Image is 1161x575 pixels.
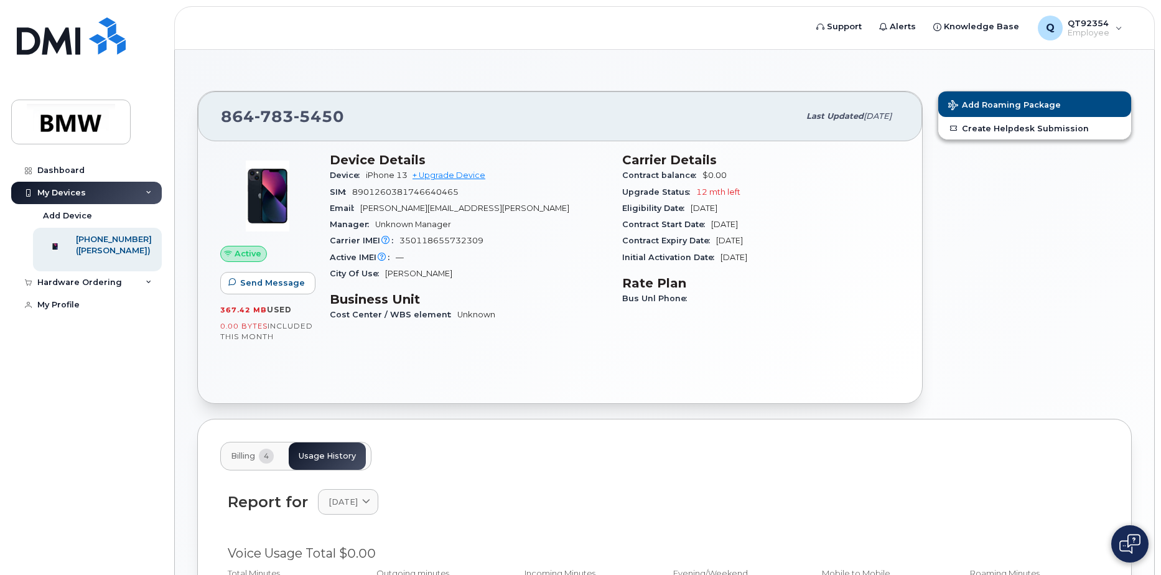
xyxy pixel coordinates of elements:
[220,272,315,294] button: Send Message
[294,107,344,126] span: 5450
[352,187,459,197] span: 8901260381746640465
[622,187,696,197] span: Upgrade Status
[235,248,261,259] span: Active
[330,203,360,213] span: Email
[702,171,727,180] span: $0.00
[330,220,375,229] span: Manager
[399,236,483,245] span: 350118655732309
[330,292,607,307] h3: Business Unit
[228,545,1101,563] div: Voice Usage Total $0.00
[622,203,691,213] span: Eligibility Date
[267,305,292,314] span: used
[230,159,305,233] img: image20231002-3703462-1ig824h.jpeg
[375,220,451,229] span: Unknown Manager
[366,171,408,180] span: iPhone 13
[221,107,344,126] span: 864
[220,322,268,330] span: 0.00 Bytes
[622,236,716,245] span: Contract Expiry Date
[938,117,1131,139] a: Create Helpdesk Submission
[1119,534,1140,554] img: Open chat
[254,107,294,126] span: 783
[330,171,366,180] span: Device
[622,220,711,229] span: Contract Start Date
[864,111,892,121] span: [DATE]
[330,310,457,319] span: Cost Center / WBS element
[360,203,569,213] span: [PERSON_NAME][EMAIL_ADDRESS][PERSON_NAME]
[228,493,308,510] div: Report for
[318,489,378,515] a: [DATE]
[330,152,607,167] h3: Device Details
[806,111,864,121] span: Last updated
[240,277,305,289] span: Send Message
[329,496,358,508] span: [DATE]
[938,91,1131,117] button: Add Roaming Package
[716,236,743,245] span: [DATE]
[396,253,404,262] span: —
[948,100,1061,112] span: Add Roaming Package
[330,269,385,278] span: City Of Use
[622,276,900,291] h3: Rate Plan
[622,152,900,167] h3: Carrier Details
[259,449,274,464] span: 4
[457,310,495,319] span: Unknown
[413,171,485,180] a: + Upgrade Device
[622,253,720,262] span: Initial Activation Date
[220,306,267,314] span: 367.42 MB
[622,171,702,180] span: Contract balance
[231,451,255,461] span: Billing
[385,269,452,278] span: [PERSON_NAME]
[330,187,352,197] span: SIM
[330,253,396,262] span: Active IMEI
[711,220,738,229] span: [DATE]
[696,187,740,197] span: 12 mth left
[330,236,399,245] span: Carrier IMEI
[720,253,747,262] span: [DATE]
[622,294,693,303] span: Bus Unl Phone
[691,203,717,213] span: [DATE]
